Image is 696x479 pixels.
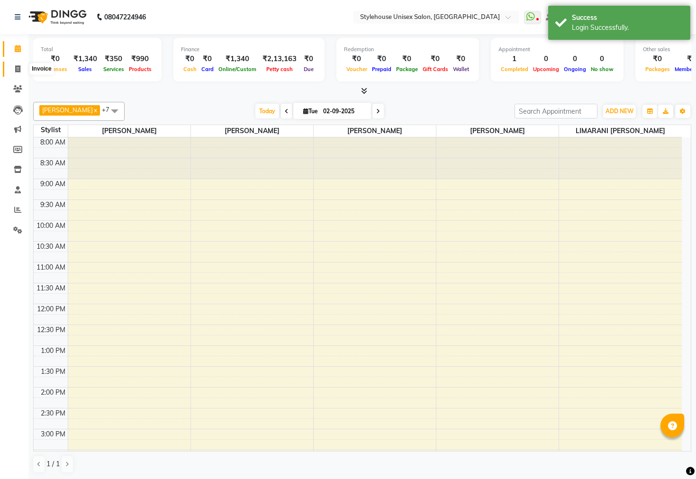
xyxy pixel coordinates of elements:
div: ₹0 [41,54,70,64]
span: 1 / 1 [46,459,60,469]
input: 2025-09-02 [320,104,368,118]
div: ₹350 [101,54,127,64]
div: ₹0 [344,54,370,64]
div: ₹1,340 [70,54,101,64]
div: ₹0 [300,54,317,64]
div: 1:00 PM [39,346,68,356]
span: Sales [76,66,95,72]
div: 2:30 PM [39,408,68,418]
button: ADD NEW [603,105,636,118]
div: Success [572,13,683,23]
div: Redemption [344,45,471,54]
span: Prepaid [370,66,394,72]
div: Invoice [29,63,54,75]
span: +7 [102,106,117,113]
div: ₹0 [451,54,471,64]
span: Card [199,66,216,72]
input: Search Appointment [515,104,597,118]
div: 2:00 PM [39,388,68,398]
div: 9:00 AM [39,179,68,189]
div: ₹990 [127,54,154,64]
div: 3:00 PM [39,429,68,439]
div: Total [41,45,154,54]
div: ₹2,13,163 [259,54,300,64]
div: 10:30 AM [35,242,68,252]
div: 9:30 AM [39,200,68,210]
span: [PERSON_NAME] [436,125,559,137]
span: Products [127,66,154,72]
div: ₹0 [370,54,394,64]
span: Completed [498,66,531,72]
span: Gift Cards [420,66,451,72]
span: Package [394,66,420,72]
span: Upcoming [531,66,561,72]
div: 1 [498,54,531,64]
span: [PERSON_NAME] [191,125,313,137]
div: 8:30 AM [39,158,68,168]
img: logo [24,4,89,30]
span: Petty cash [264,66,295,72]
span: Tue [301,108,320,115]
div: 10:00 AM [35,221,68,231]
span: Today [255,104,279,118]
span: ADD NEW [606,108,633,115]
span: [PERSON_NAME] [314,125,436,137]
div: 1:30 PM [39,367,68,377]
div: Login Successfully. [572,23,683,33]
div: ₹0 [181,54,199,64]
span: [PERSON_NAME] [68,125,190,137]
div: ₹1,340 [216,54,259,64]
div: Finance [181,45,317,54]
div: 8:00 AM [39,137,68,147]
div: 11:00 AM [35,262,68,272]
span: LIMARANI [PERSON_NAME] [559,125,682,137]
div: ₹0 [394,54,420,64]
div: ₹0 [420,54,451,64]
div: 12:30 PM [36,325,68,335]
span: Online/Custom [216,66,259,72]
div: 12:00 PM [36,304,68,314]
div: 11:30 AM [35,283,68,293]
b: 08047224946 [104,4,146,30]
div: Stylist [34,125,68,135]
a: x [93,106,97,114]
span: Cash [181,66,199,72]
div: 3:30 PM [39,450,68,460]
span: Due [301,66,316,72]
span: Voucher [344,66,370,72]
div: ₹0 [199,54,216,64]
span: Wallet [451,66,471,72]
span: Services [101,66,127,72]
span: [PERSON_NAME] [42,106,93,114]
div: Appointment [498,45,616,54]
div: 0 [531,54,561,64]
